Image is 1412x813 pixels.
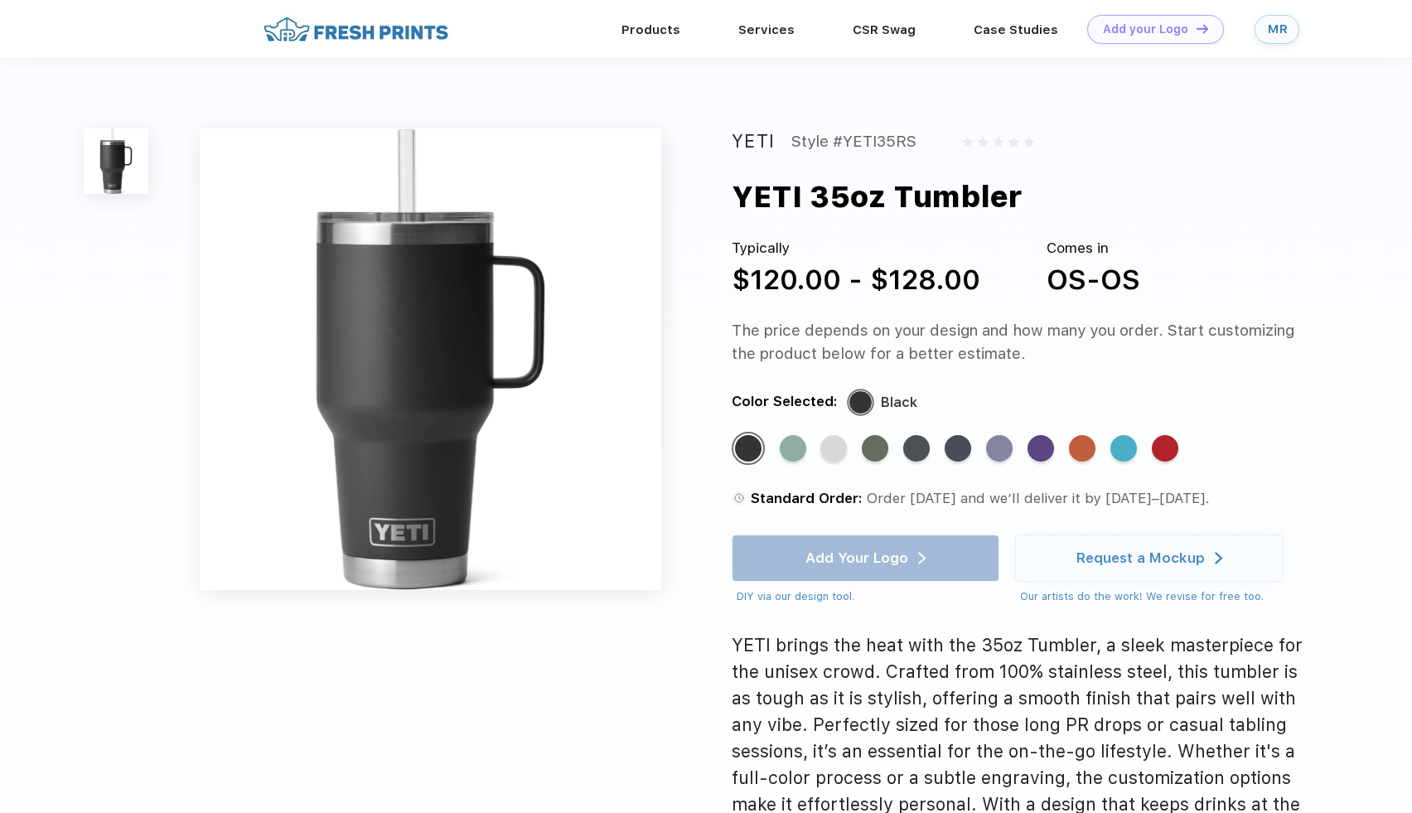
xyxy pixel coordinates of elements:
[1020,588,1284,605] div: Our artists do the work! We revise for free too.
[903,435,930,462] div: Charcoal
[780,435,806,462] div: Seafoam
[1268,22,1286,36] div: MR
[737,588,1000,605] div: DIY via our design tool.
[820,435,847,462] div: White
[735,435,762,462] div: Black
[738,22,795,37] a: Services
[84,128,148,193] img: func=resize&h=100
[853,22,916,37] a: CSR Swag
[621,22,680,37] a: Products
[1215,552,1222,564] img: white arrow
[1110,435,1137,462] div: Reef Blue
[1069,435,1095,462] div: High Desert Clay
[791,128,916,155] div: Style #YETI35RS
[867,490,1210,506] span: Order [DATE] and we’ll deliver it by [DATE]–[DATE].
[1024,137,1034,147] img: gray_star.svg
[978,137,988,147] img: gray_star.svg
[862,435,888,462] div: Camp Green
[1152,435,1178,462] div: Rescue Red
[1103,22,1188,36] div: Add your Logo
[945,435,971,462] div: Navy
[751,490,863,506] span: Standard Order:
[881,390,917,414] div: Black
[732,390,838,414] div: Color Selected:
[1076,549,1205,566] div: Request a Mockup
[732,238,980,259] div: Typically
[732,128,776,155] div: YETI
[1255,15,1299,44] a: MR
[732,491,747,506] img: standard order
[200,128,660,589] img: func=resize&h=640
[986,435,1013,462] div: Cosmic Lilac
[1008,137,1018,147] img: gray_star.svg
[1047,259,1140,301] div: OS-OS
[1047,238,1140,259] div: Comes in
[1028,435,1054,462] div: Peak Purple
[1197,24,1208,33] img: DT
[259,15,453,44] img: fo%20logo%202.webp
[994,137,1003,147] img: gray_star.svg
[963,137,973,147] img: gray_star.svg
[732,319,1311,366] div: The price depends on your design and how many you order. Start customizing the product below for ...
[732,175,1022,219] div: YETI 35oz Tumbler
[732,259,980,301] div: $120.00 - $128.00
